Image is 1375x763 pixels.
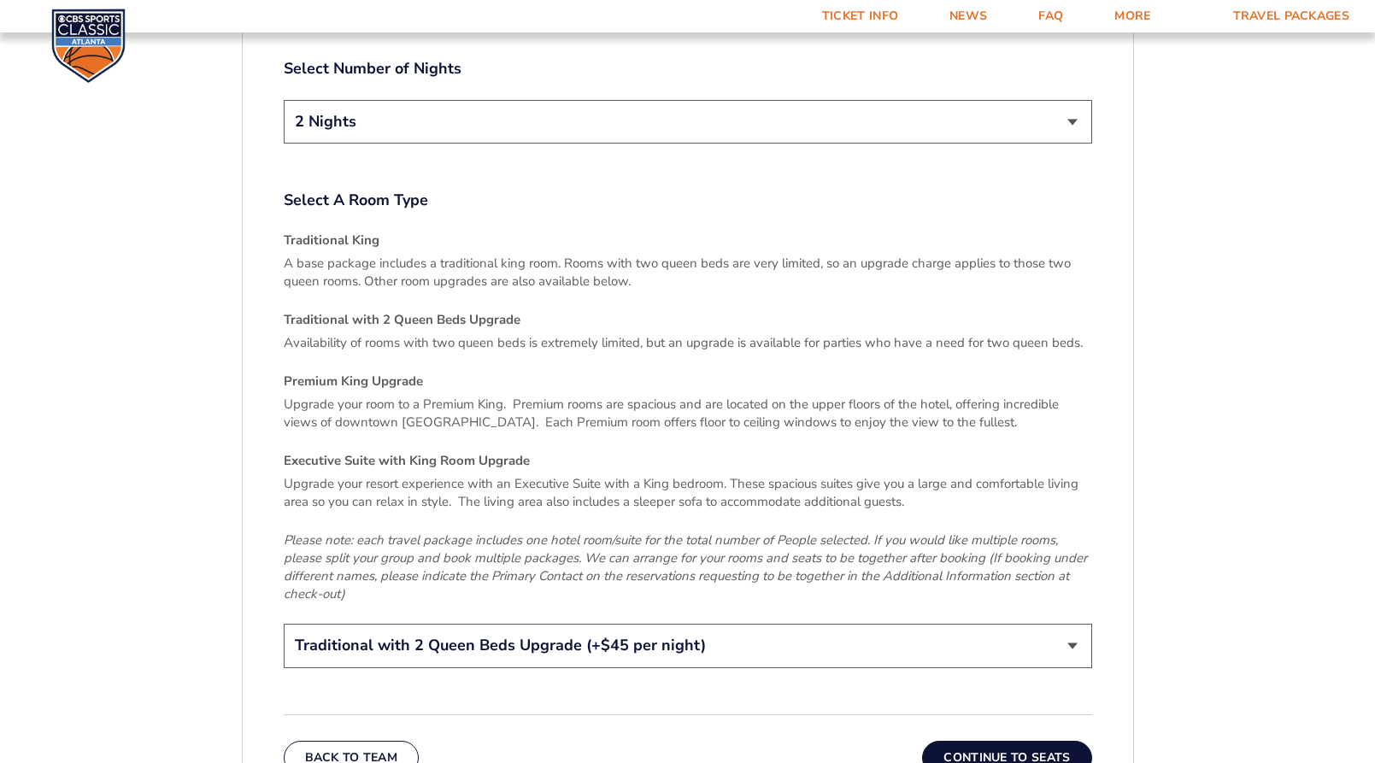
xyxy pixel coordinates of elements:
[284,531,1087,602] em: Please note: each travel package includes one hotel room/suite for the total number of People sel...
[284,190,1092,211] label: Select A Room Type
[284,396,1092,431] p: Upgrade your room to a Premium King. Premium rooms are spacious and are located on the upper floo...
[284,452,1092,470] h4: Executive Suite with King Room Upgrade
[284,232,1092,249] h4: Traditional King
[284,311,1092,329] h4: Traditional with 2 Queen Beds Upgrade
[51,9,126,83] img: CBS Sports Classic
[284,475,1092,511] p: Upgrade your resort experience with an Executive Suite with a King bedroom. These spacious suites...
[284,373,1092,390] h4: Premium King Upgrade
[284,58,1092,79] label: Select Number of Nights
[284,334,1092,352] p: Availability of rooms with two queen beds is extremely limited, but an upgrade is available for p...
[284,255,1092,291] p: A base package includes a traditional king room. Rooms with two queen beds are very limited, so a...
